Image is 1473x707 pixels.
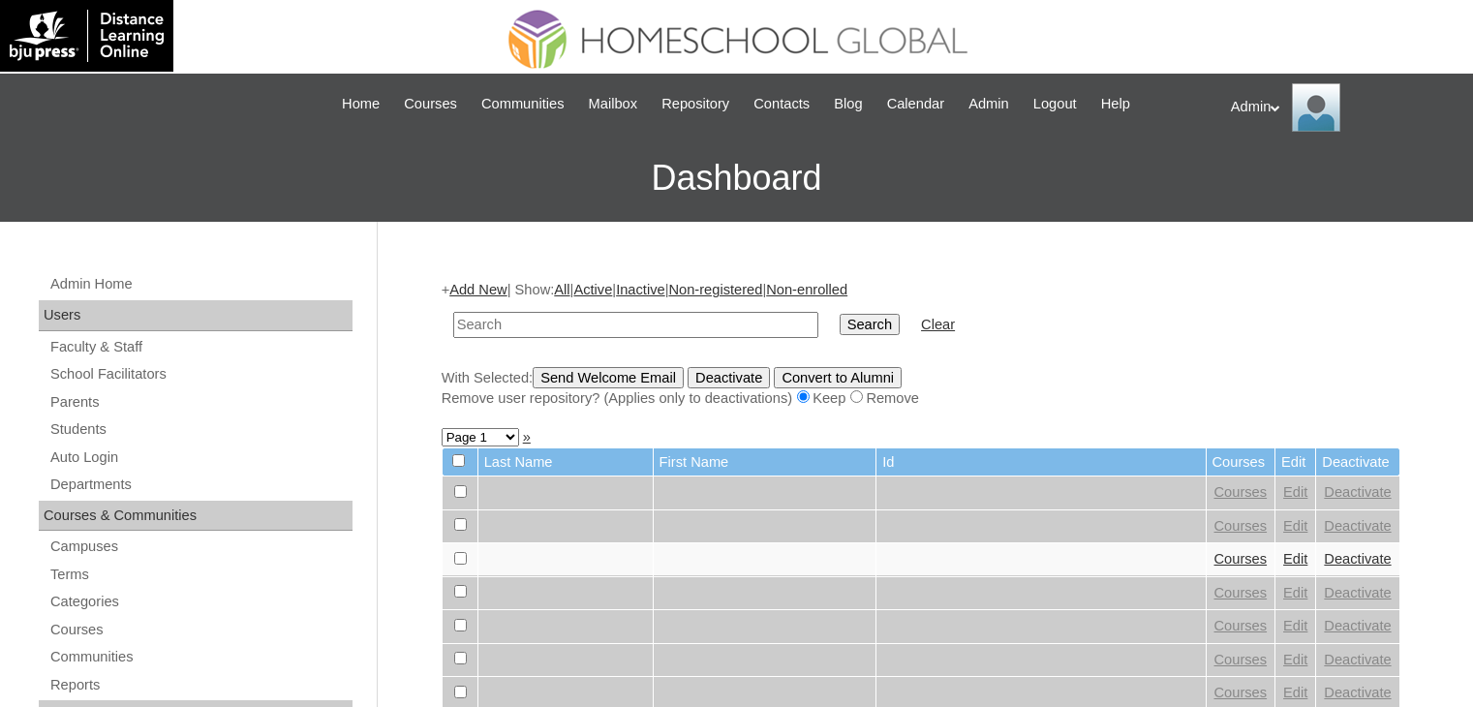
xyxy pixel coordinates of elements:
a: Courses [1214,585,1268,600]
a: Admin Home [48,272,353,296]
div: Users [39,300,353,331]
a: » [523,429,531,445]
a: Clear [921,317,955,332]
a: Edit [1283,484,1307,500]
a: Deactivate [1324,484,1391,500]
td: Last Name [478,448,653,476]
a: Courses [1214,551,1268,567]
span: Logout [1033,93,1077,115]
span: Home [342,93,380,115]
a: Active [573,282,612,297]
span: Contacts [753,93,810,115]
span: Communities [481,93,565,115]
input: Convert to Alumni [774,367,902,388]
span: Courses [404,93,457,115]
a: Edit [1283,585,1307,600]
span: Admin [968,93,1009,115]
h3: Dashboard [10,135,1463,222]
td: Courses [1207,448,1275,476]
a: Parents [48,390,353,415]
a: Courses [1214,484,1268,500]
a: Home [332,93,389,115]
td: Edit [1275,448,1315,476]
a: Inactive [616,282,665,297]
span: Blog [834,93,862,115]
td: Id [876,448,1205,476]
a: Calendar [877,93,954,115]
input: Send Welcome Email [533,367,684,388]
a: Logout [1024,93,1087,115]
a: Deactivate [1324,585,1391,600]
span: Help [1101,93,1130,115]
a: Courses [48,618,353,642]
a: Courses [394,93,467,115]
a: Deactivate [1324,652,1391,667]
a: Faculty & Staff [48,335,353,359]
a: Contacts [744,93,819,115]
a: Campuses [48,535,353,559]
a: Categories [48,590,353,614]
a: Courses [1214,518,1268,534]
a: Courses [1214,652,1268,667]
a: Admin [959,93,1019,115]
div: With Selected: [442,367,1400,409]
a: Blog [824,93,872,115]
a: Courses [1214,618,1268,633]
a: Terms [48,563,353,587]
a: Non-registered [668,282,762,297]
a: Deactivate [1324,551,1391,567]
a: All [554,282,569,297]
span: Mailbox [589,93,638,115]
a: Reports [48,673,353,697]
a: Edit [1283,618,1307,633]
img: logo-white.png [10,10,164,62]
a: Edit [1283,652,1307,667]
a: Edit [1283,685,1307,700]
a: Students [48,417,353,442]
a: Deactivate [1324,618,1391,633]
a: Add New [449,282,506,297]
span: Calendar [887,93,944,115]
a: Deactivate [1324,518,1391,534]
a: Communities [48,645,353,669]
a: Repository [652,93,739,115]
a: Courses [1214,685,1268,700]
a: Edit [1283,518,1307,534]
img: Admin Homeschool Global [1292,83,1340,132]
div: Courses & Communities [39,501,353,532]
a: Communities [472,93,574,115]
a: Mailbox [579,93,648,115]
span: Repository [661,93,729,115]
td: Deactivate [1316,448,1398,476]
a: School Facilitators [48,362,353,386]
input: Deactivate [688,367,770,388]
div: + | Show: | | | | [442,280,1400,408]
div: Admin [1231,83,1454,132]
input: Search [453,312,818,338]
a: Help [1091,93,1140,115]
div: Remove user repository? (Applies only to deactivations) Keep Remove [442,388,1400,409]
input: Search [840,314,900,335]
td: First Name [654,448,876,476]
a: Departments [48,473,353,497]
a: Edit [1283,551,1307,567]
a: Non-enrolled [766,282,847,297]
a: Deactivate [1324,685,1391,700]
a: Auto Login [48,446,353,470]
